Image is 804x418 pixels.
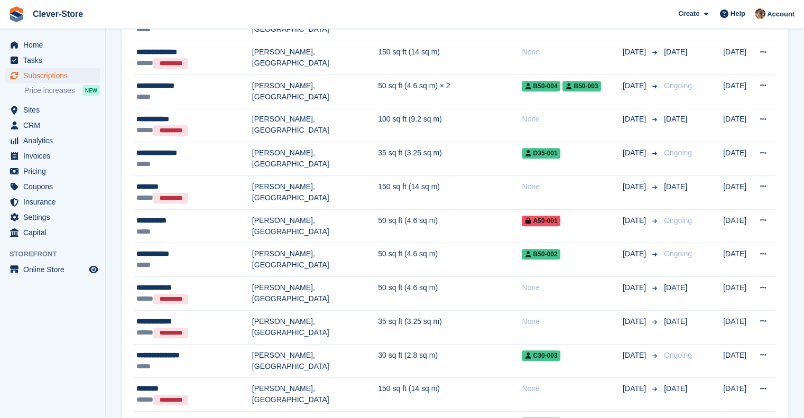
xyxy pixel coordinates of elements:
[723,310,753,344] td: [DATE]
[664,48,687,56] span: [DATE]
[755,8,765,19] img: Andy Mackinnon
[562,81,601,91] span: B50-003
[252,175,378,209] td: [PERSON_NAME], [GEOGRAPHIC_DATA]
[252,310,378,344] td: [PERSON_NAME], [GEOGRAPHIC_DATA]
[664,317,687,326] span: [DATE]
[522,316,623,327] div: None
[23,148,87,163] span: Invoices
[23,103,87,117] span: Sites
[522,114,623,125] div: None
[252,276,378,310] td: [PERSON_NAME], [GEOGRAPHIC_DATA]
[664,384,687,393] span: [DATE]
[87,263,100,276] a: Preview store
[23,194,87,209] span: Insurance
[522,216,560,226] span: A50-001
[723,142,753,176] td: [DATE]
[24,85,100,96] a: Price increases NEW
[723,243,753,277] td: [DATE]
[522,350,560,361] span: C30-003
[5,148,100,163] a: menu
[623,248,648,259] span: [DATE]
[252,378,378,412] td: [PERSON_NAME], [GEOGRAPHIC_DATA]
[522,383,623,394] div: None
[623,350,648,361] span: [DATE]
[623,80,648,91] span: [DATE]
[731,8,745,19] span: Help
[623,316,648,327] span: [DATE]
[623,215,648,226] span: [DATE]
[723,276,753,310] td: [DATE]
[29,5,87,23] a: Clever-Store
[23,38,87,52] span: Home
[252,41,378,75] td: [PERSON_NAME], [GEOGRAPHIC_DATA]
[378,75,522,108] td: 50 sq ft (4.6 sq m) × 2
[623,114,648,125] span: [DATE]
[378,142,522,176] td: 35 sq ft (3.25 sq m)
[664,249,692,258] span: Ongoing
[5,118,100,133] a: menu
[8,6,24,22] img: stora-icon-8386f47178a22dfd0bd8f6a31ec36ba5ce8667c1dd55bd0f319d3a0aa187defe.svg
[10,249,105,259] span: Storefront
[723,108,753,142] td: [DATE]
[723,209,753,243] td: [DATE]
[5,262,100,277] a: menu
[5,225,100,240] a: menu
[522,249,560,259] span: B50-002
[664,216,692,225] span: Ongoing
[378,175,522,209] td: 150 sq ft (14 sq m)
[664,148,692,157] span: Ongoing
[252,75,378,108] td: [PERSON_NAME], [GEOGRAPHIC_DATA]
[664,283,687,292] span: [DATE]
[723,378,753,412] td: [DATE]
[252,108,378,142] td: [PERSON_NAME], [GEOGRAPHIC_DATA]
[23,118,87,133] span: CRM
[723,175,753,209] td: [DATE]
[5,133,100,148] a: menu
[5,68,100,83] a: menu
[5,179,100,194] a: menu
[5,210,100,225] a: menu
[5,38,100,52] a: menu
[5,164,100,179] a: menu
[522,47,623,58] div: None
[378,209,522,243] td: 50 sq ft (4.6 sq m)
[723,41,753,75] td: [DATE]
[522,282,623,293] div: None
[378,276,522,310] td: 50 sq ft (4.6 sq m)
[5,194,100,209] a: menu
[23,225,87,240] span: Capital
[623,147,648,159] span: [DATE]
[378,310,522,344] td: 35 sq ft (3.25 sq m)
[723,75,753,108] td: [DATE]
[252,209,378,243] td: [PERSON_NAME], [GEOGRAPHIC_DATA]
[5,103,100,117] a: menu
[378,378,522,412] td: 150 sq ft (14 sq m)
[252,243,378,277] td: [PERSON_NAME], [GEOGRAPHIC_DATA]
[5,53,100,68] a: menu
[378,344,522,378] td: 30 sq ft (2.8 sq m)
[678,8,699,19] span: Create
[623,383,648,394] span: [DATE]
[623,181,648,192] span: [DATE]
[23,179,87,194] span: Coupons
[522,181,623,192] div: None
[23,262,87,277] span: Online Store
[522,148,560,159] span: D35-001
[252,344,378,378] td: [PERSON_NAME], [GEOGRAPHIC_DATA]
[23,210,87,225] span: Settings
[623,282,648,293] span: [DATE]
[23,53,87,68] span: Tasks
[664,182,687,191] span: [DATE]
[24,86,75,96] span: Price increases
[23,68,87,83] span: Subscriptions
[664,81,692,90] span: Ongoing
[23,164,87,179] span: Pricing
[82,85,100,96] div: NEW
[664,351,692,359] span: Ongoing
[378,108,522,142] td: 100 sq ft (9.2 sq m)
[522,81,560,91] span: B50-004
[623,47,648,58] span: [DATE]
[723,344,753,378] td: [DATE]
[378,41,522,75] td: 150 sq ft (14 sq m)
[23,133,87,148] span: Analytics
